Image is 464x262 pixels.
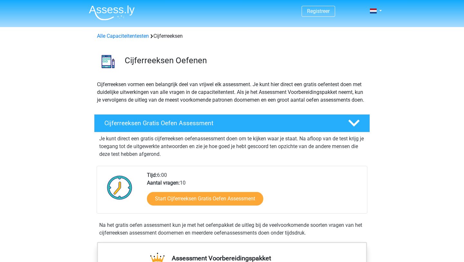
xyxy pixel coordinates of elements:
p: Je kunt direct een gratis cijferreeksen oefenassessment doen om te kijken waar je staat. Na afloo... [99,135,365,158]
b: Aantal vragen: [147,180,180,186]
div: 6:00 10 [142,171,367,213]
div: Na het gratis oefen assessment kun je met het oefenpakket de uitleg bij de veelvoorkomende soorte... [97,221,367,237]
a: Alle Capaciteitentesten [97,33,149,39]
h3: Cijferreeksen Oefenen [125,55,365,65]
img: cijferreeksen [94,48,122,75]
h4: Cijferreeksen Gratis Oefen Assessment [104,119,338,127]
p: Cijferreeksen vormen een belangrijk deel van vrijwel elk assessment. Je kunt hier direct een grat... [97,81,367,104]
a: Registreer [307,8,330,14]
a: Cijferreeksen Gratis Oefen Assessment [92,114,372,132]
a: Start Cijferreeksen Gratis Oefen Assessment [147,192,263,206]
img: Klok [103,171,136,204]
img: Assessly [89,5,135,20]
b: Tijd: [147,172,157,178]
div: Cijferreeksen [94,32,370,40]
